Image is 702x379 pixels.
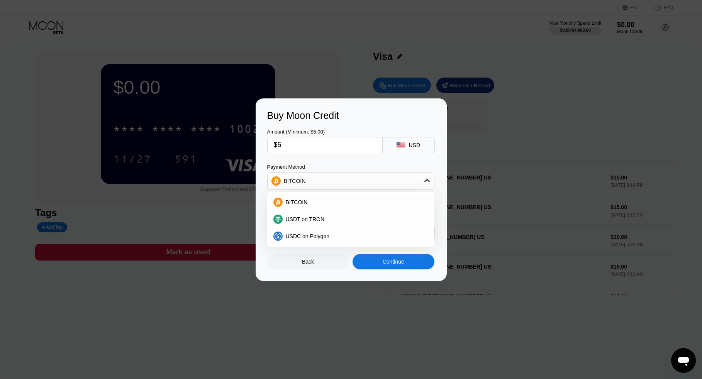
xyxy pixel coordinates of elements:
[267,254,349,269] div: Back
[267,110,435,121] div: Buy Moon Credit
[286,233,330,239] span: USDC on Polygon
[270,228,432,244] div: USDC on Polygon
[268,173,434,189] div: BITCOIN
[302,259,314,265] div: Back
[267,164,434,170] div: Payment Method
[409,142,420,148] div: USD
[353,254,434,269] div: Continue
[274,137,376,153] input: $0.00
[270,195,432,210] div: BITCOIN
[286,216,325,222] span: USDT on TRON
[284,178,306,184] div: BITCOIN
[383,259,404,265] div: Continue
[671,348,696,373] iframe: Кнопка запуска окна обмена сообщениями
[270,211,432,227] div: USDT on TRON
[286,199,308,205] span: BITCOIN
[267,129,383,135] div: Amount (Minimum: $5.00)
